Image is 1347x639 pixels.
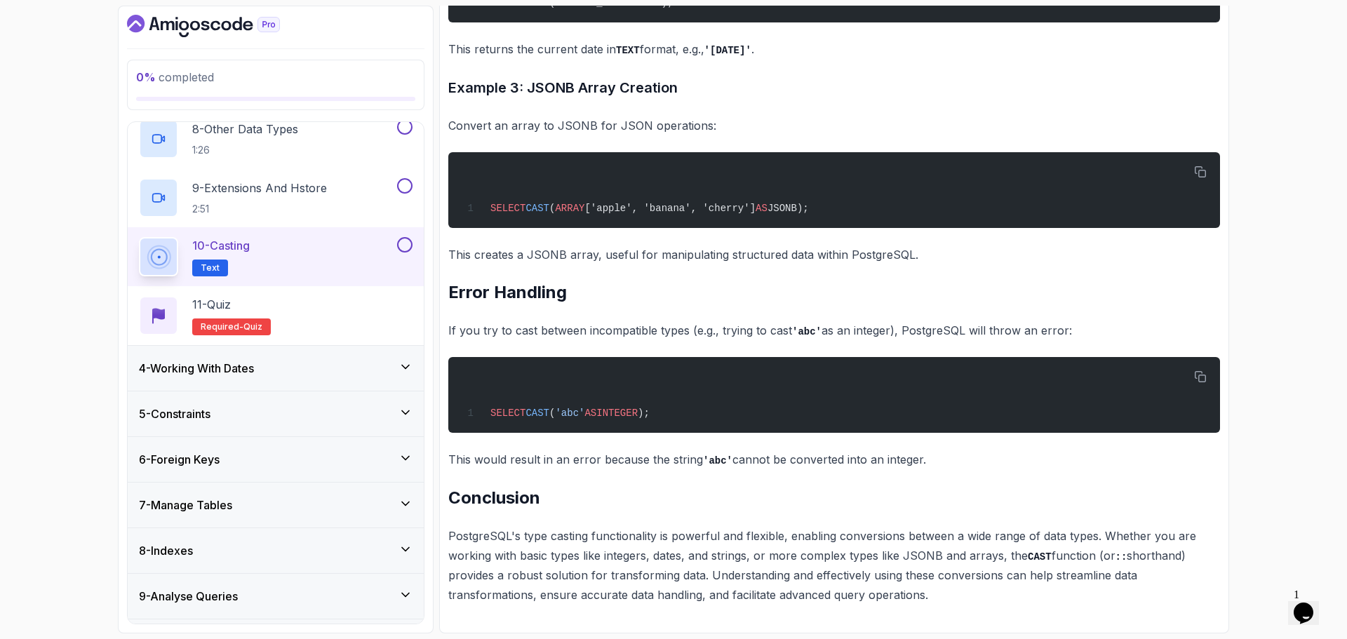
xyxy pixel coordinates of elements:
[448,116,1220,135] p: Convert an array to JSONB for JSON operations:
[139,360,254,377] h3: 4 - Working With Dates
[139,237,413,276] button: 10-CastingText
[490,203,525,214] span: SELECT
[139,588,238,605] h3: 9 - Analyse Queries
[139,497,232,513] h3: 7 - Manage Tables
[128,391,424,436] button: 5-Constraints
[448,487,1220,509] h2: Conclusion
[555,408,584,419] span: 'abc'
[139,451,220,468] h3: 6 - Foreign Keys
[448,450,1220,470] p: This would result in an error because the string cannot be converted into an integer.
[192,202,327,216] p: 2:51
[448,526,1220,605] p: PostgreSQL's type casting functionality is powerful and flexible, enabling conversions between a ...
[136,70,156,84] span: 0 %
[1028,551,1052,563] code: CAST
[596,408,638,419] span: INTEGER
[1115,551,1127,563] code: ::
[139,119,413,159] button: 8-Other Data Types1:26
[127,15,312,37] a: Dashboard
[584,408,596,419] span: AS
[448,321,1220,341] p: If you try to cast between incompatible types (e.g., trying to cast as an integer), PostgreSQL wi...
[768,203,809,214] span: JSONB);
[490,408,525,419] span: SELECT
[139,178,413,217] button: 9-Extensions And Hstore2:51
[448,281,1220,304] h2: Error Handling
[201,262,220,274] span: Text
[584,203,756,214] span: ['apple', 'banana', 'cherry']
[139,405,210,422] h3: 5 - Constraints
[192,143,298,157] p: 1:26
[756,203,768,214] span: AS
[704,45,751,56] code: '[DATE]'
[703,455,732,466] code: 'abc'
[549,203,555,214] span: (
[525,408,549,419] span: CAST
[1288,583,1333,625] iframe: chat widget
[128,528,424,573] button: 8-Indexes
[128,437,424,482] button: 6-Foreign Keys
[128,346,424,391] button: 4-Working With Dates
[525,203,549,214] span: CAST
[616,45,640,56] code: TEXT
[638,408,650,419] span: );
[128,483,424,527] button: 7-Manage Tables
[448,39,1220,60] p: This returns the current date in format, e.g., .
[139,296,413,335] button: 11-QuizRequired-quiz
[243,321,262,332] span: quiz
[139,542,193,559] h3: 8 - Indexes
[128,574,424,619] button: 9-Analyse Queries
[792,326,822,337] code: 'abc'
[192,121,298,137] p: 8 - Other Data Types
[549,408,555,419] span: (
[448,76,1220,99] h3: Example 3: JSONB Array Creation
[201,321,243,332] span: Required-
[555,203,584,214] span: ARRAY
[192,180,327,196] p: 9 - Extensions And Hstore
[448,245,1220,264] p: This creates a JSONB array, useful for manipulating structured data within PostgreSQL.
[192,237,250,254] p: 10 - Casting
[192,296,231,313] p: 11 - Quiz
[136,70,214,84] span: completed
